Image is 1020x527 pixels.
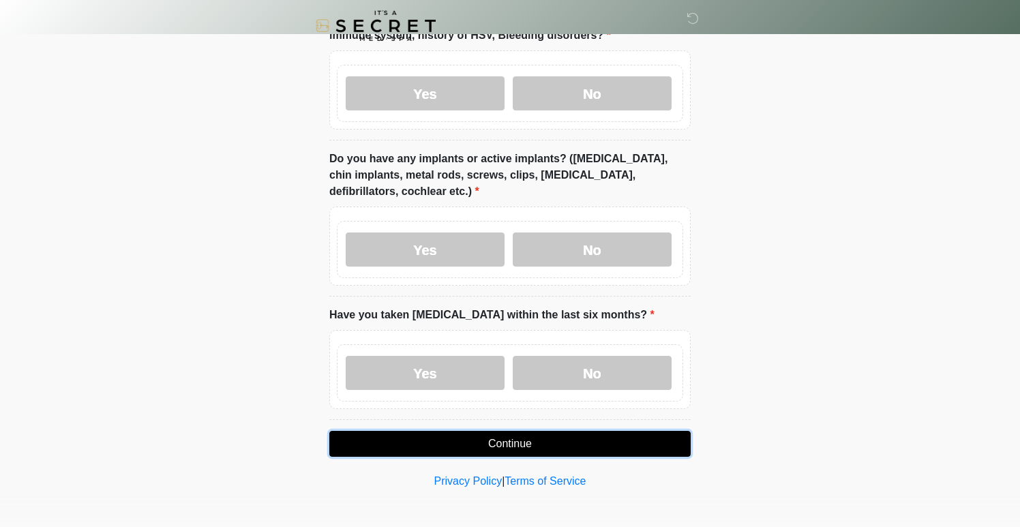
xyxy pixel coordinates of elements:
a: Privacy Policy [434,475,502,487]
a: Terms of Service [505,475,586,487]
label: No [513,232,672,267]
label: Have you taken [MEDICAL_DATA] within the last six months? [329,307,655,323]
label: Yes [346,232,505,267]
label: No [513,356,672,390]
label: No [513,76,672,110]
button: Continue [329,431,691,457]
label: Yes [346,76,505,110]
label: Do you have any implants or active implants? ([MEDICAL_DATA], chin implants, metal rods, screws, ... [329,151,691,200]
label: Yes [346,356,505,390]
a: | [502,475,505,487]
img: It's A Secret Med Spa Logo [316,10,436,41]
